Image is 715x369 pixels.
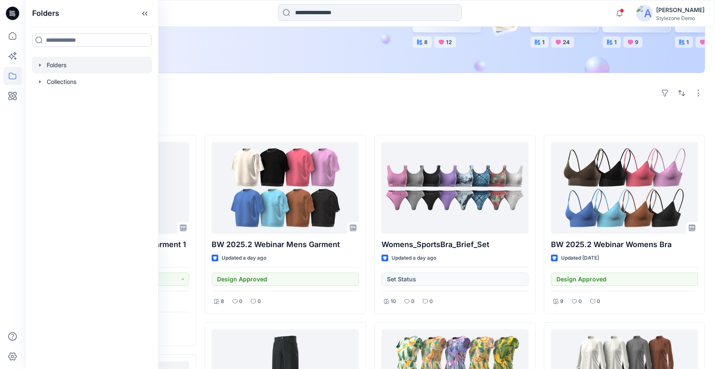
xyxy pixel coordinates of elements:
p: Womens_SportsBra_Brief_Set [382,239,528,250]
img: avatar [636,5,653,22]
p: 0 [258,297,261,306]
p: Updated a day ago [222,254,266,263]
p: 0 [430,297,433,306]
p: Updated [DATE] [561,254,599,263]
p: Updated a day ago [392,254,436,263]
p: 8 [221,297,224,306]
div: [PERSON_NAME] [656,5,705,15]
a: BW 2025.2 Webinar Womens Bra [551,142,698,234]
p: BW 2025.2 Webinar Womens Bra [551,239,698,250]
p: 9 [560,297,563,306]
p: 0 [597,297,600,306]
p: 0 [411,297,414,306]
h4: Styles [35,116,705,126]
a: BW 2025.2 Webinar Mens Garment [212,142,359,234]
div: Stylezone Demo [656,15,705,21]
p: 0 [239,297,243,306]
p: BW 2025.2 Webinar Mens Garment [212,239,359,250]
a: Womens_SportsBra_Brief_Set [382,142,528,234]
p: 10 [391,297,396,306]
p: 0 [579,297,582,306]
